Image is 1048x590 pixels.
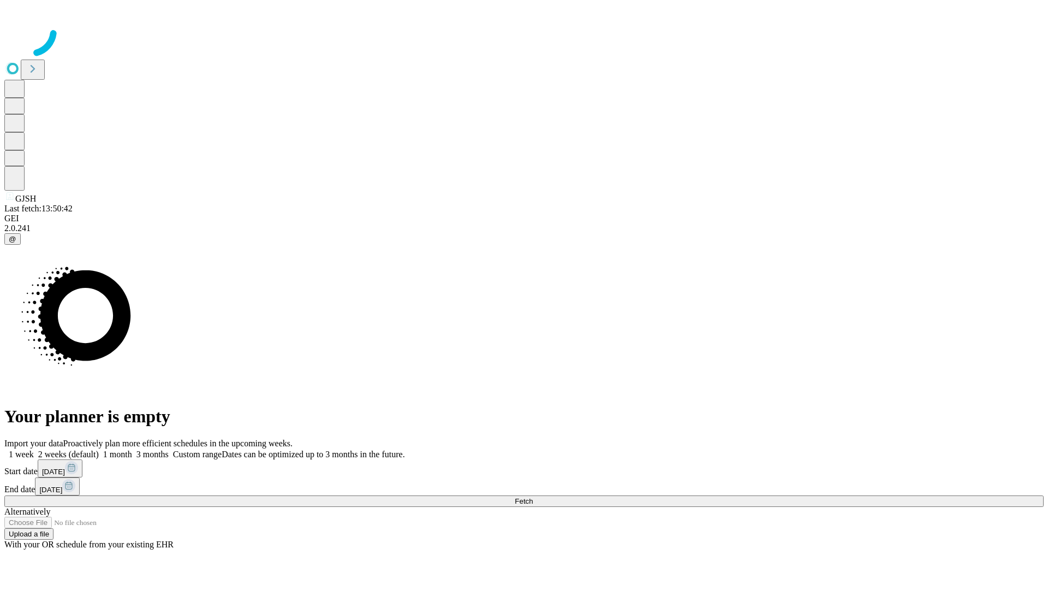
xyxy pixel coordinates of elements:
[4,528,53,540] button: Upload a file
[35,477,80,495] button: [DATE]
[38,459,82,477] button: [DATE]
[42,468,65,476] span: [DATE]
[38,450,99,459] span: 2 weeks (default)
[9,235,16,243] span: @
[4,214,1044,223] div: GEI
[39,486,62,494] span: [DATE]
[103,450,132,459] span: 1 month
[9,450,34,459] span: 1 week
[4,233,21,245] button: @
[15,194,36,203] span: GJSH
[4,477,1044,495] div: End date
[4,439,63,448] span: Import your data
[4,204,73,213] span: Last fetch: 13:50:42
[4,406,1044,427] h1: Your planner is empty
[515,497,533,505] span: Fetch
[173,450,222,459] span: Custom range
[4,223,1044,233] div: 2.0.241
[4,540,174,549] span: With your OR schedule from your existing EHR
[136,450,169,459] span: 3 months
[63,439,293,448] span: Proactively plan more efficient schedules in the upcoming weeks.
[4,507,50,516] span: Alternatively
[4,459,1044,477] div: Start date
[222,450,404,459] span: Dates can be optimized up to 3 months in the future.
[4,495,1044,507] button: Fetch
